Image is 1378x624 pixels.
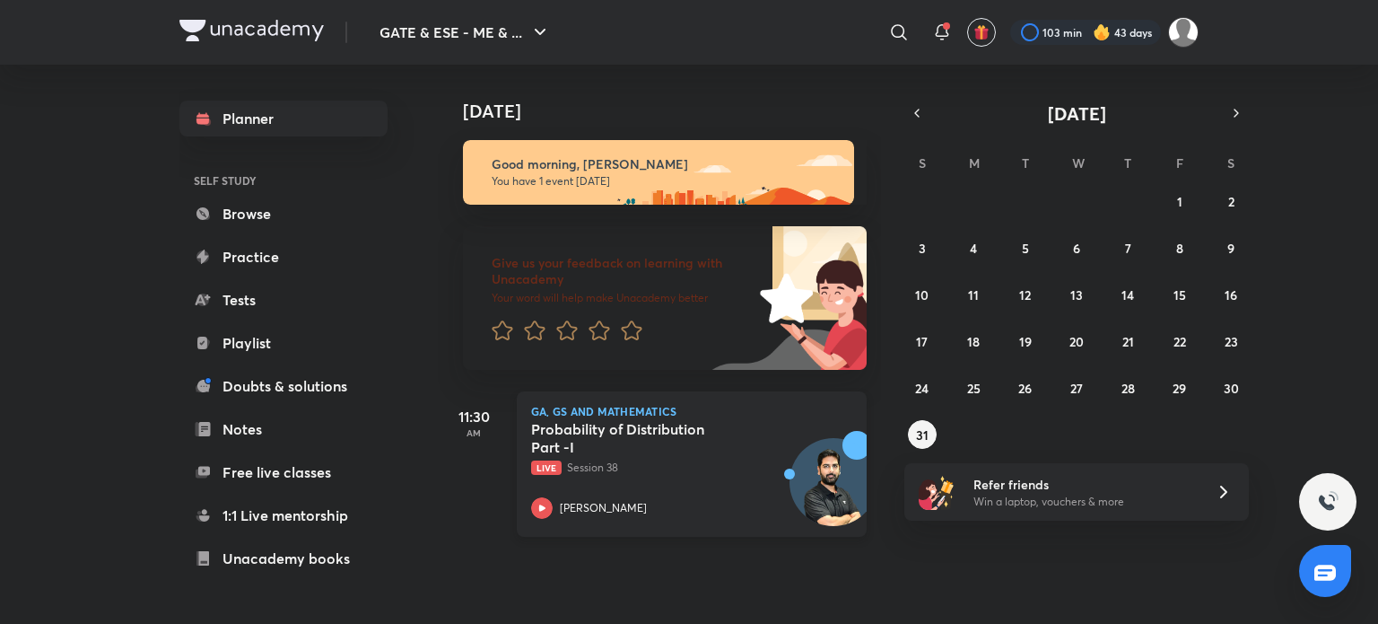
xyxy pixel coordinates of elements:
button: August 1, 2025 [1165,187,1194,215]
button: August 25, 2025 [959,374,988,402]
abbr: August 23, 2025 [1225,333,1238,350]
abbr: August 16, 2025 [1225,286,1237,303]
abbr: August 7, 2025 [1125,240,1131,257]
a: Playlist [179,325,388,361]
img: Abhay Raj [1168,17,1199,48]
button: [DATE] [929,101,1224,126]
img: morning [463,140,854,205]
abbr: August 18, 2025 [967,333,980,350]
abbr: Friday [1176,154,1183,171]
p: Win a laptop, vouchers & more [973,494,1194,510]
abbr: August 13, 2025 [1070,286,1083,303]
button: August 14, 2025 [1113,280,1142,309]
abbr: August 8, 2025 [1176,240,1183,257]
button: August 30, 2025 [1217,374,1245,402]
abbr: Monday [969,154,980,171]
abbr: August 12, 2025 [1019,286,1031,303]
button: August 4, 2025 [959,233,988,262]
abbr: August 29, 2025 [1173,380,1186,397]
button: August 17, 2025 [908,327,937,356]
button: August 13, 2025 [1062,280,1091,309]
abbr: August 1, 2025 [1177,193,1182,210]
a: Company Logo [179,20,324,46]
p: Your word will help make Unacademy better [492,291,754,305]
abbr: August 2, 2025 [1228,193,1234,210]
abbr: Wednesday [1072,154,1085,171]
a: Planner [179,101,388,136]
abbr: August 5, 2025 [1022,240,1029,257]
img: streak [1093,23,1111,41]
h4: [DATE] [463,101,885,122]
h6: Good morning, [PERSON_NAME] [492,156,838,172]
button: August 20, 2025 [1062,327,1091,356]
abbr: August 21, 2025 [1122,333,1134,350]
abbr: August 19, 2025 [1019,333,1032,350]
button: August 6, 2025 [1062,233,1091,262]
abbr: Saturday [1227,154,1234,171]
button: August 7, 2025 [1113,233,1142,262]
button: August 9, 2025 [1217,233,1245,262]
a: 1:1 Live mentorship [179,497,388,533]
abbr: August 27, 2025 [1070,380,1083,397]
img: ttu [1317,491,1339,513]
button: August 18, 2025 [959,327,988,356]
h6: Give us your feedback on learning with Unacademy [492,255,754,287]
a: Doubts & solutions [179,368,388,404]
h5: Probability of Distribution Part -I [531,420,754,456]
button: August 16, 2025 [1217,280,1245,309]
a: Practice [179,239,388,275]
button: August 24, 2025 [908,374,937,402]
a: Tests [179,282,388,318]
button: GATE & ESE - ME & ... [369,14,562,50]
h6: Refer friends [973,475,1194,494]
button: August 5, 2025 [1011,233,1040,262]
abbr: August 6, 2025 [1073,240,1080,257]
button: avatar [967,18,996,47]
p: AM [438,427,510,438]
abbr: August 30, 2025 [1224,380,1239,397]
abbr: August 9, 2025 [1227,240,1234,257]
a: Unacademy books [179,541,388,576]
button: August 19, 2025 [1011,327,1040,356]
img: Company Logo [179,20,324,41]
a: Notes [179,411,388,447]
button: August 3, 2025 [908,233,937,262]
button: August 22, 2025 [1165,327,1194,356]
abbr: August 3, 2025 [919,240,926,257]
button: August 29, 2025 [1165,374,1194,402]
a: Free live classes [179,454,388,490]
p: You have 1 event [DATE] [492,174,838,189]
abbr: August 4, 2025 [970,240,977,257]
span: [DATE] [1048,101,1106,126]
img: feedback_image [699,226,867,370]
abbr: Sunday [919,154,926,171]
abbr: August 15, 2025 [1173,286,1186,303]
button: August 28, 2025 [1113,374,1142,402]
button: August 8, 2025 [1165,233,1194,262]
abbr: August 20, 2025 [1069,333,1084,350]
h6: SELF STUDY [179,165,388,196]
button: August 15, 2025 [1165,280,1194,309]
a: Browse [179,196,388,232]
button: August 2, 2025 [1217,187,1245,215]
abbr: August 26, 2025 [1018,380,1032,397]
img: referral [919,474,955,510]
abbr: August 28, 2025 [1121,380,1135,397]
abbr: August 17, 2025 [916,333,928,350]
button: August 21, 2025 [1113,327,1142,356]
p: Session 38 [531,460,813,476]
button: August 12, 2025 [1011,280,1040,309]
img: Avatar [790,448,877,534]
h5: 11:30 [438,406,510,427]
abbr: August 25, 2025 [967,380,981,397]
button: August 27, 2025 [1062,374,1091,402]
abbr: August 10, 2025 [915,286,929,303]
p: GA, GS and Mathematics [531,406,852,417]
abbr: August 14, 2025 [1121,286,1134,303]
abbr: August 31, 2025 [916,426,929,444]
img: avatar [973,24,990,40]
button: August 23, 2025 [1217,327,1245,356]
abbr: August 11, 2025 [968,286,979,303]
button: August 31, 2025 [908,420,937,449]
abbr: August 22, 2025 [1173,333,1186,350]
